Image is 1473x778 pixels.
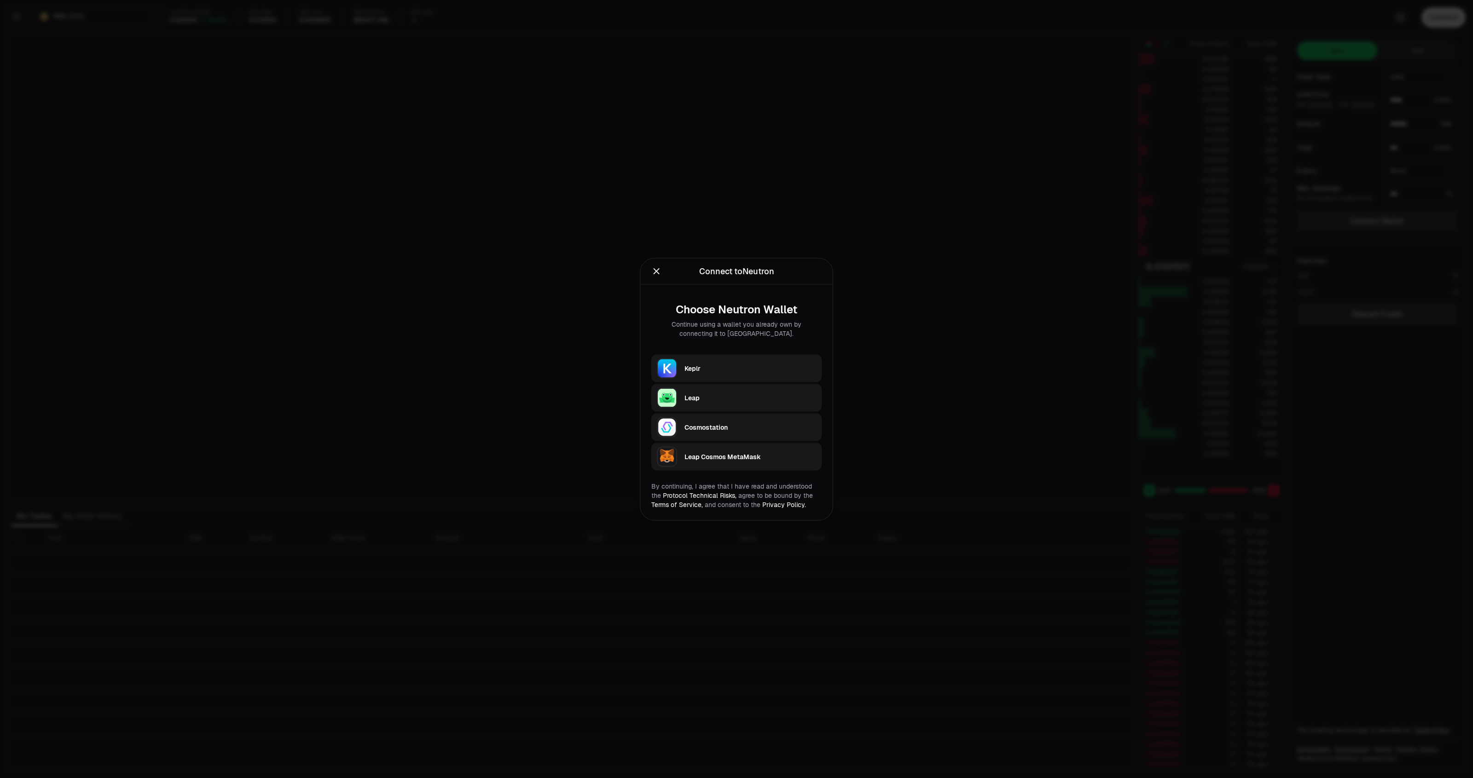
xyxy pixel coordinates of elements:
img: Leap Cosmos MetaMask [657,446,677,467]
img: Leap [657,387,677,408]
div: By continuing, I agree that I have read and understood the agree to be bound by the and consent t... [651,481,822,509]
button: Leap Cosmos MetaMaskLeap Cosmos MetaMask [651,443,822,470]
button: Close [651,265,661,277]
button: LeapLeap [651,384,822,411]
div: Connect to Neutron [699,265,774,277]
div: Leap [684,393,816,402]
div: Continue using a wallet you already own by connecting it to [GEOGRAPHIC_DATA]. [659,319,814,338]
button: CosmostationCosmostation [651,413,822,441]
button: KeplrKeplr [651,354,822,382]
a: Terms of Service, [651,500,703,508]
div: Cosmostation [684,422,816,432]
img: Keplr [657,358,677,378]
img: Cosmostation [657,417,677,437]
div: Choose Neutron Wallet [659,303,814,316]
a: Privacy Policy. [762,500,806,508]
a: Protocol Technical Risks, [663,491,736,499]
div: Leap Cosmos MetaMask [684,452,816,461]
div: Keplr [684,363,816,373]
